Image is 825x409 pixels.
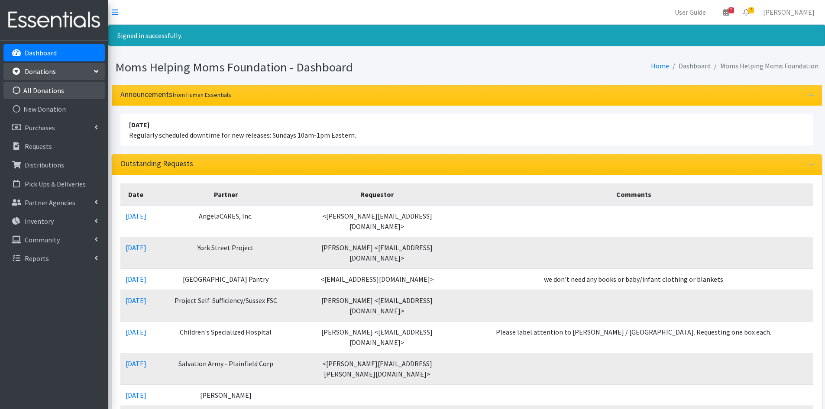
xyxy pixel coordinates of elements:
[3,82,105,99] a: All Donations
[3,250,105,267] a: Reports
[126,275,146,283] a: [DATE]
[736,3,756,21] a: 7
[756,3,822,21] a: [PERSON_NAME]
[3,119,105,136] a: Purchases
[25,142,52,151] p: Requests
[3,100,105,118] a: New Donation
[25,123,55,132] p: Purchases
[25,217,54,225] p: Inventory
[126,212,146,220] a: [DATE]
[25,198,75,207] p: Partner Agencies
[454,321,813,353] td: Please label attention to [PERSON_NAME] / [GEOGRAPHIC_DATA]. Requesting one box each.
[3,213,105,230] a: Inventory
[748,7,754,13] span: 7
[152,290,301,321] td: Project Self-Sufficiency/Sussex FSC
[25,180,86,188] p: Pick Ups & Deliveries
[454,268,813,290] td: we don't need any books or baby/infant clothing or blankets
[668,3,713,21] a: User Guide
[300,321,454,353] td: [PERSON_NAME] <[EMAIL_ADDRESS][DOMAIN_NAME]>
[3,194,105,211] a: Partner Agencies
[300,237,454,268] td: [PERSON_NAME] <[EMAIL_ADDRESS][DOMAIN_NAME]>
[25,161,64,169] p: Distributions
[3,44,105,61] a: Dashboard
[300,268,454,290] td: <[EMAIL_ADDRESS][DOMAIN_NAME]>
[152,353,301,384] td: Salvation Army - Plainfield Corp
[300,353,454,384] td: <[PERSON_NAME][EMAIL_ADDRESS][PERSON_NAME][DOMAIN_NAME]>
[120,90,231,99] h3: Announcements
[152,384,301,406] td: [PERSON_NAME]
[3,231,105,248] a: Community
[25,48,57,57] p: Dashboard
[126,328,146,336] a: [DATE]
[120,184,152,205] th: Date
[3,175,105,193] a: Pick Ups & Deliveries
[716,3,736,21] a: 2
[126,391,146,399] a: [DATE]
[25,235,60,244] p: Community
[152,268,301,290] td: [GEOGRAPHIC_DATA] Pantry
[3,138,105,155] a: Requests
[152,237,301,268] td: York Street Project
[152,184,301,205] th: Partner
[300,184,454,205] th: Requestor
[454,184,813,205] th: Comments
[3,63,105,80] a: Donations
[115,60,464,75] h1: Moms Helping Moms Foundation - Dashboard
[711,60,819,72] li: Moms Helping Moms Foundation
[3,6,105,35] img: HumanEssentials
[300,205,454,237] td: <[PERSON_NAME][EMAIL_ADDRESS][DOMAIN_NAME]>
[152,321,301,353] td: Children's Specialized Hospital
[129,120,149,129] strong: [DATE]
[126,243,146,252] a: [DATE]
[25,67,56,76] p: Donations
[172,91,231,99] small: from Human Essentials
[669,60,711,72] li: Dashboard
[126,359,146,368] a: [DATE]
[300,290,454,321] td: [PERSON_NAME] <[EMAIL_ADDRESS][DOMAIN_NAME]>
[108,25,825,46] div: Signed in successfully.
[651,61,669,70] a: Home
[3,156,105,174] a: Distributions
[120,159,193,168] h3: Outstanding Requests
[25,254,49,263] p: Reports
[152,205,301,237] td: AngelaCARES, Inc.
[728,7,734,13] span: 2
[126,296,146,305] a: [DATE]
[120,114,813,145] li: Regularly scheduled downtime for new releases: Sundays 10am-1pm Eastern.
